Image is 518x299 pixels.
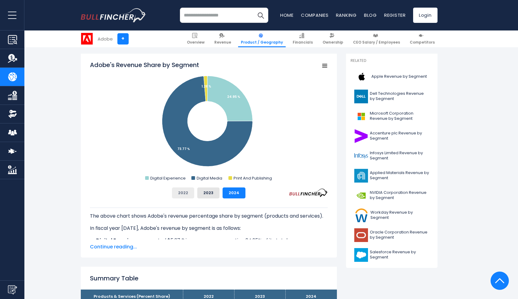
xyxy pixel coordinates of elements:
[351,128,433,144] a: Accenture plc Revenue by Segment
[187,40,205,45] span: Overview
[320,30,346,47] a: Ownership
[150,175,186,181] text: Digital Experience
[81,33,93,44] img: ADBE logo
[81,8,146,22] a: Go to homepage
[371,74,427,79] span: Apple Revenue by Segment
[290,30,316,47] a: Financials
[370,170,429,181] span: Applied Materials Revenue by Segment
[323,40,343,45] span: Ownership
[410,40,435,45] span: Competitors
[370,230,429,240] span: Oracle Corporation Revenue by Segment
[238,30,286,47] a: Product / Geography
[413,8,438,23] a: Login
[293,40,313,45] span: Financials
[90,274,328,283] h2: Summary Table
[253,8,268,23] button: Search
[354,129,368,143] img: ACN logo
[351,247,433,263] a: Salesforce Revenue by Segment
[90,212,328,220] p: The above chart shows Adobe's revenue percentage share by segment (products and services).
[81,8,146,22] img: bullfincher logo
[351,187,433,204] a: NVIDIA Corporation Revenue by Segment
[212,30,234,47] a: Revenue
[196,175,222,181] text: Digital Media
[354,248,368,262] img: CRM logo
[370,111,429,121] span: Microsoft Corporation Revenue by Segment
[353,40,400,45] span: CEO Salary / Employees
[90,243,328,251] span: Continue reading...
[351,68,433,85] a: Apple Revenue by Segment
[370,131,429,141] span: Accenture plc Revenue by Segment
[384,12,406,18] a: Register
[90,237,328,244] li: generated $5.37 B in revenue, representing 24.95% of its total revenue.
[301,12,329,18] a: Companies
[90,225,328,232] p: In fiscal year [DATE], Adobe's revenue by segment is as follows:
[8,109,17,119] img: Ownership
[364,12,377,18] a: Blog
[177,147,190,151] tspan: 73.77 %
[370,250,429,260] span: Salesforce Revenue by Segment
[90,61,328,183] svg: Adobe's Revenue Share by Segment
[172,187,194,198] button: 2022
[351,88,433,105] a: Dell Technologies Revenue by Segment
[370,210,429,220] span: Workday Revenue by Segment
[350,30,403,47] a: CEO Salary / Employees
[223,187,245,198] button: 2024
[280,12,294,18] a: Home
[96,237,141,244] b: Digital Experience
[407,30,438,47] a: Competitors
[184,30,207,47] a: Overview
[370,190,429,201] span: NVIDIA Corporation Revenue by Segment
[354,228,368,242] img: ORCL logo
[214,40,231,45] span: Revenue
[117,33,129,44] a: +
[227,94,240,99] tspan: 24.95 %
[351,148,433,164] a: Infosys Limited Revenue by Segment
[241,40,283,45] span: Product / Geography
[370,151,429,161] span: Infosys Limited Revenue by Segment
[354,70,370,84] img: AAPL logo
[370,91,429,101] span: Dell Technologies Revenue by Segment
[351,58,433,63] p: Related
[351,207,433,224] a: Workday Revenue by Segment
[354,149,368,163] img: INFY logo
[234,175,272,181] text: Print And Publishing
[98,35,113,42] div: Adobe
[90,208,328,288] div: The for Adobe is the Digital Media, which represents 73.77% of its total revenue. The for Adobe i...
[354,90,368,103] img: DELL logo
[202,84,211,89] tspan: 1.28 %
[354,169,368,183] img: AMAT logo
[354,109,368,123] img: MSFT logo
[351,108,433,125] a: Microsoft Corporation Revenue by Segment
[354,208,369,222] img: WDAY logo
[354,189,368,202] img: NVDA logo
[90,61,199,69] tspan: Adobe's Revenue Share by Segment
[351,167,433,184] a: Applied Materials Revenue by Segment
[197,187,220,198] button: 2023
[351,227,433,244] a: Oracle Corporation Revenue by Segment
[336,12,357,18] a: Ranking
